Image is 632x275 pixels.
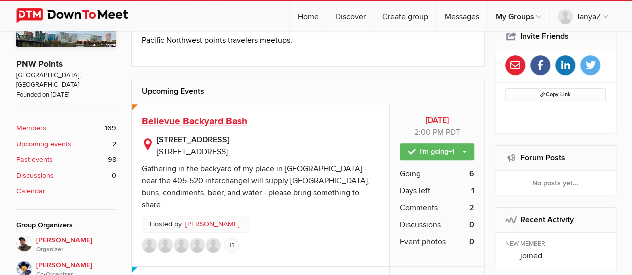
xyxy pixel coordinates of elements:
a: Calendar [16,186,116,197]
div: No posts yet... [495,171,616,195]
a: Create group [374,1,436,31]
a: Bellevue Backyard Bash [142,115,247,127]
img: TanyaZ [190,238,205,253]
img: AaronN [174,238,189,253]
img: Steven T [206,238,221,253]
img: PNW Points [16,24,116,47]
a: Discover [327,1,374,31]
span: America/Los_Angeles [446,127,460,137]
p: Hosted by: [142,216,249,233]
img: RomeoWalter [142,238,157,253]
span: 2 [112,139,116,150]
span: 169 [105,123,116,134]
a: [PERSON_NAME] [185,219,240,230]
a: Forum Posts [520,153,565,163]
a: I'm going+1 [400,143,474,160]
span: Going [400,168,421,180]
span: Event photos [400,236,446,248]
a: Messages [437,1,487,31]
button: Copy Link [505,88,606,101]
span: [STREET_ADDRESS] [157,147,228,157]
span: Discussions [400,219,441,231]
a: TanyaZ [550,1,616,31]
img: DownToMeet [16,8,144,23]
a: Discussions 0 [16,170,116,181]
span: Comments [400,202,438,214]
b: Members [16,123,46,134]
a: Home [290,1,327,31]
b: 0 [469,219,474,231]
span: [GEOGRAPHIC_DATA], [GEOGRAPHIC_DATA] [16,71,116,90]
a: +1 [224,238,239,253]
h2: Invite Friends [505,24,606,48]
span: [PERSON_NAME] [36,235,116,255]
span: +1 [448,147,454,156]
b: Discussions [16,170,54,181]
b: Upcoming events [16,139,71,150]
img: TheRealCho [158,238,173,253]
a: Members 169 [16,123,116,134]
p: Pacific Northwest points travelers meetups. [142,34,475,46]
span: Days left [400,185,430,197]
p: joined [520,250,609,262]
span: Founded on [DATE] [16,90,116,100]
b: Past events [16,154,53,165]
b: 6 [469,168,474,180]
b: 0 [469,236,474,248]
div: Gathering in the backyard of my place in [GEOGRAPHIC_DATA] - near the 405-520 interchangeI will s... [142,164,370,210]
a: Upcoming events 2 [16,139,116,150]
b: [STREET_ADDRESS] [157,134,380,146]
b: 2 [469,202,474,214]
i: Organizer [36,245,116,254]
a: Past events 98 [16,154,116,165]
span: Copy Link [540,91,571,98]
h2: Recent Activity [505,208,606,232]
b: Calendar [16,186,45,197]
img: Stefan Krasowski [16,236,32,252]
b: [DATE] [400,114,474,126]
span: 98 [108,154,116,165]
b: 1 [471,185,474,197]
h2: Upcoming Events [142,79,475,103]
span: 2:00 PM [414,127,444,137]
a: My Groups [488,1,549,31]
span: 0 [112,170,116,181]
div: Group Organizers [16,220,116,231]
a: [PERSON_NAME]Organizer [16,236,116,255]
div: NEW MEMBER, [505,240,609,250]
